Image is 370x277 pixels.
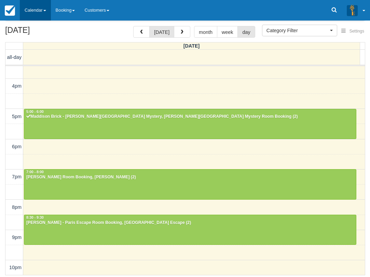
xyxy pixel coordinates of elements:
[9,265,22,270] span: 10pm
[24,215,356,245] a: 8:30 - 9:30[PERSON_NAME] - Paris Escape Room Booking, [GEOGRAPHIC_DATA] Escape (2)
[217,26,238,38] button: week
[194,26,217,38] button: month
[5,26,92,39] h2: [DATE]
[337,26,368,36] button: Settings
[350,29,364,34] span: Settings
[26,170,44,174] span: 7:00 - 8:00
[5,5,15,16] img: checkfront-main-nav-mini-logo.png
[26,110,44,114] span: 5:00 - 6:00
[26,114,354,119] div: Maddison Brick - [PERSON_NAME][GEOGRAPHIC_DATA] Mystery, [PERSON_NAME][GEOGRAPHIC_DATA] Mystery R...
[12,144,22,149] span: 6pm
[149,26,174,38] button: [DATE]
[12,204,22,210] span: 8pm
[262,25,337,36] button: Category Filter
[347,5,358,16] img: A3
[12,114,22,119] span: 5pm
[12,83,22,89] span: 4pm
[26,175,354,180] div: [PERSON_NAME] Room Booking, [PERSON_NAME] (2)
[12,235,22,240] span: 9pm
[12,174,22,179] span: 7pm
[7,54,22,60] span: all-day
[26,216,44,219] span: 8:30 - 9:30
[266,27,328,34] span: Category Filter
[24,169,356,199] a: 7:00 - 8:00[PERSON_NAME] Room Booking, [PERSON_NAME] (2)
[26,220,354,226] div: [PERSON_NAME] - Paris Escape Room Booking, [GEOGRAPHIC_DATA] Escape (2)
[24,109,356,139] a: 5:00 - 6:00Maddison Brick - [PERSON_NAME][GEOGRAPHIC_DATA] Mystery, [PERSON_NAME][GEOGRAPHIC_DATA...
[237,26,255,38] button: day
[183,43,200,49] span: [DATE]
